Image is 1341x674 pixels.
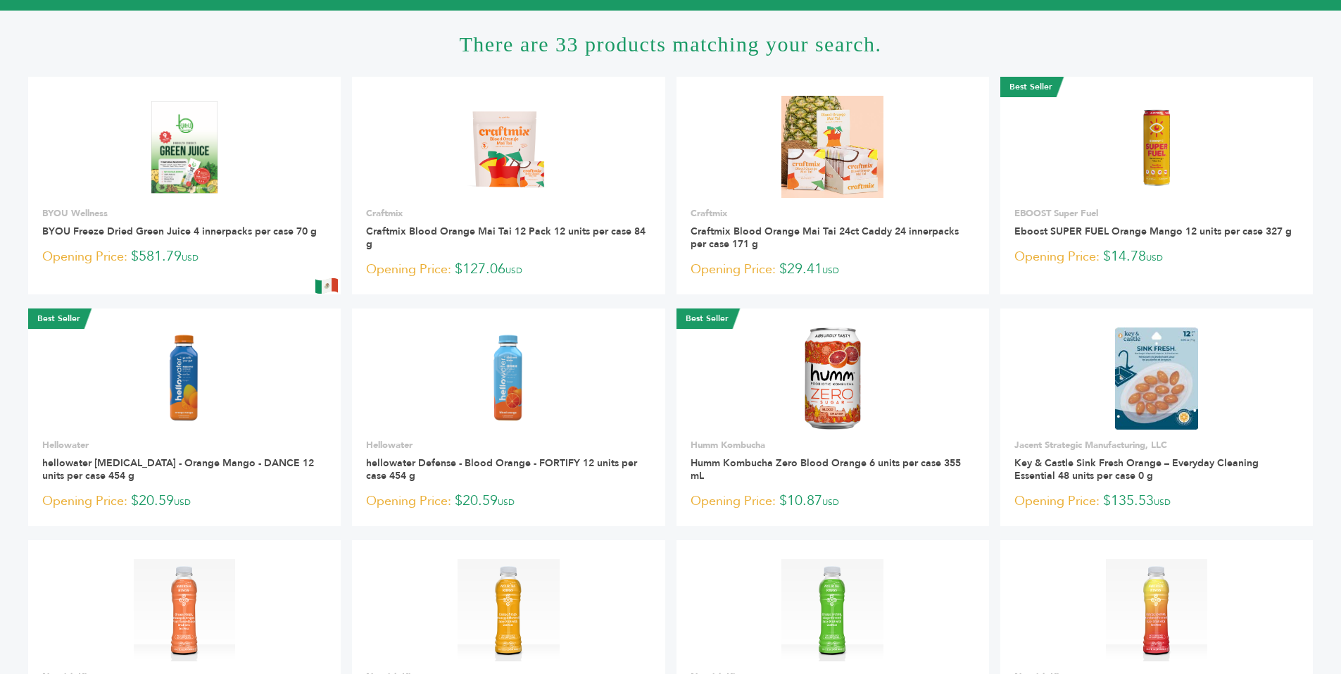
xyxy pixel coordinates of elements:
span: Opening Price: [1014,492,1100,511]
h1: There are 33 products matching your search. [28,11,1313,77]
p: $20.59 [42,491,327,512]
img: Eboost SUPER FUEL Orange Mango 12 units per case 327 g [1106,96,1208,198]
span: USD [822,497,839,508]
span: USD [182,252,199,263]
span: USD [822,265,839,276]
img: hellowater Defense - Blood Orange - FORTIFY 12 units per case 454 g [470,327,546,429]
img: Key & Castle Sink Fresh Orange – Everyday Cleaning Essential 48 units per case 0 g [1115,327,1197,429]
p: EBOOST Super Fuel [1014,207,1299,220]
span: Opening Price: [1014,247,1100,266]
img: BYOU Freeze Dried Green Juice 4 innerpacks per case 70 g [146,96,223,197]
p: Humm Kombucha [691,439,975,451]
p: $14.78 [1014,246,1299,268]
span: USD [1154,497,1171,508]
span: USD [1146,252,1163,263]
p: Hellowater [366,439,650,451]
span: Opening Price: [42,492,127,511]
span: USD [174,497,191,508]
a: hellowater Defense - Blood Orange - FORTIFY 12 units per case 454 g [366,456,637,482]
p: $127.06 [366,259,650,280]
span: Opening Price: [366,492,451,511]
img: Craftmix Blood Orange Mai Tai 12 Pack 12 units per case 84 g [458,96,560,198]
span: Opening Price: [691,492,776,511]
img: Dragon Fruit Mango Pineapple Case Flavored Juice Drink with Sea Moss 12 units per case 450 mL [134,559,236,661]
p: $10.87 [691,491,975,512]
img: Soursop Rambutan Flavored Juice Drink with Sea Moss 12 units per case 450 mL [1106,559,1208,661]
p: $20.59 [366,491,650,512]
p: Hellowater [42,439,327,451]
p: BYOU Wellness [42,207,327,220]
p: Craftmix [366,207,650,220]
a: Eboost SUPER FUEL Orange Mango 12 units per case 327 g [1014,225,1292,238]
span: USD [505,265,522,276]
span: Opening Price: [42,247,127,266]
img: Craftmix Blood Orange Mai Tai 24ct Caddy 24 innerpacks per case 171 g [781,96,883,198]
a: BYOU Freeze Dried Green Juice 4 innerpacks per case 70 g [42,225,317,238]
a: hellowater [MEDICAL_DATA] - Orange Mango - DANCE 12 units per case 454 g [42,456,314,482]
p: Jacent Strategic Manufacturing, LLC [1014,439,1299,451]
a: Craftmix Blood Orange Mai Tai 12 Pack 12 units per case 84 g [366,225,646,251]
a: Craftmix Blood Orange Mai Tai 24ct Caddy 24 innerpacks per case 171 g [691,225,959,251]
p: $29.41 [691,259,975,280]
img: Pineapple Mango Flavored Juice Drink with Sea Moss 12 units per case 450 mL [458,559,560,661]
a: Key & Castle Sink Fresh Orange – Everyday Cleaning Essential 48 units per case 0 g [1014,456,1259,482]
span: Opening Price: [691,260,776,279]
span: Opening Price: [366,260,451,279]
p: $581.79 [42,246,327,268]
img: hellowater Prebiotic - Orange Mango - DANCE 12 units per case 454 g [146,327,222,429]
img: Humm Kombucha Zero Blood Orange 6 units per case 355 mL [805,327,861,429]
img: Soursop Ginger Flavored Juice Drink with Sea Moss 0 units per case 450 mL [781,559,883,661]
p: $135.53 [1014,491,1299,512]
span: USD [498,497,515,508]
a: Humm Kombucha Zero Blood Orange 6 units per case 355 mL [691,456,961,482]
p: Craftmix [691,207,975,220]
